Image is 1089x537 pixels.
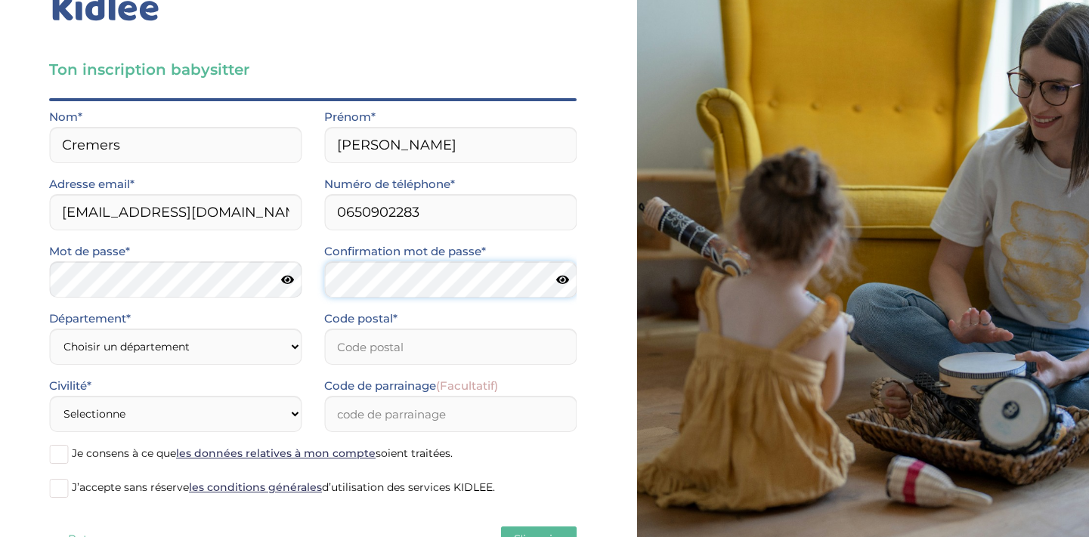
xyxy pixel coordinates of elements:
[49,376,91,396] label: Civilité*
[324,242,486,261] label: Confirmation mot de passe*
[324,107,376,127] label: Prénom*
[49,194,302,230] input: Email
[72,480,495,494] span: J’accepte sans réserve d’utilisation des services KIDLEE.
[324,396,577,432] input: code de parrainage
[49,309,131,329] label: Département*
[49,174,135,194] label: Adresse email*
[189,480,322,494] a: les conditions générales
[49,242,130,261] label: Mot de passe*
[324,174,455,194] label: Numéro de téléphone*
[324,329,577,365] input: Code postal
[49,127,302,163] input: Nom
[436,378,498,393] span: (Facultatif)
[324,376,498,396] label: Code de parrainage
[324,194,577,230] input: Numero de telephone
[176,446,376,460] a: les données relatives à mon compte
[49,59,577,80] h3: Ton inscription babysitter
[324,309,398,329] label: Code postal*
[324,127,577,163] input: Prénom
[72,446,453,460] span: Je consens à ce que soient traitées.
